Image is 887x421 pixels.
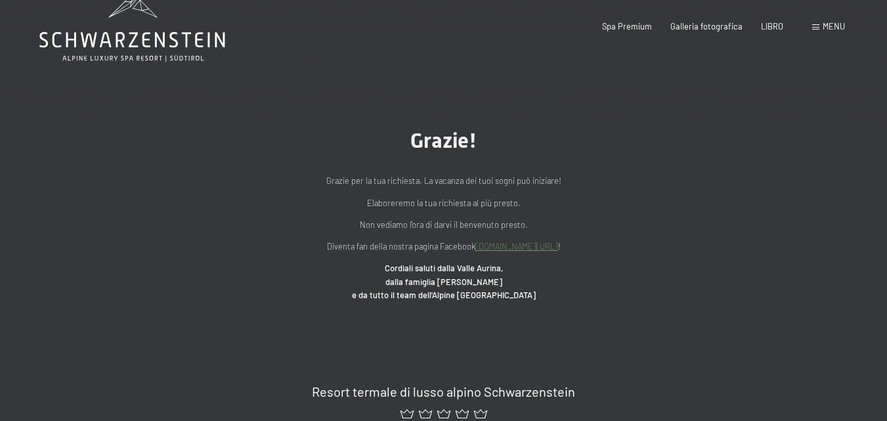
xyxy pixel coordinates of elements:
[761,21,783,32] a: LIBRO
[558,241,561,252] font: !
[602,21,652,32] a: Spa Premium
[385,263,503,273] font: Cordiali saluti dalla Valle Aurina,
[326,175,561,186] font: Grazie per la tua richiesta. La vacanza dei tuoi sogni può iniziare!
[367,198,521,208] font: Elaboreremo la tua richiesta al più presto.
[475,241,558,252] a: [DOMAIN_NAME][URL]
[823,21,845,32] font: menu
[410,128,477,153] font: Grazie!
[312,384,575,399] font: Resort termale di lusso alpino Schwarzenstein
[360,219,528,230] font: Non vediamo l'ora di darvi il benvenuto presto.
[385,277,502,287] font: dalla famiglia [PERSON_NAME]
[670,21,743,32] a: Galleria fotografica
[352,290,536,300] font: e da tutto il team dell'Alpine [GEOGRAPHIC_DATA]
